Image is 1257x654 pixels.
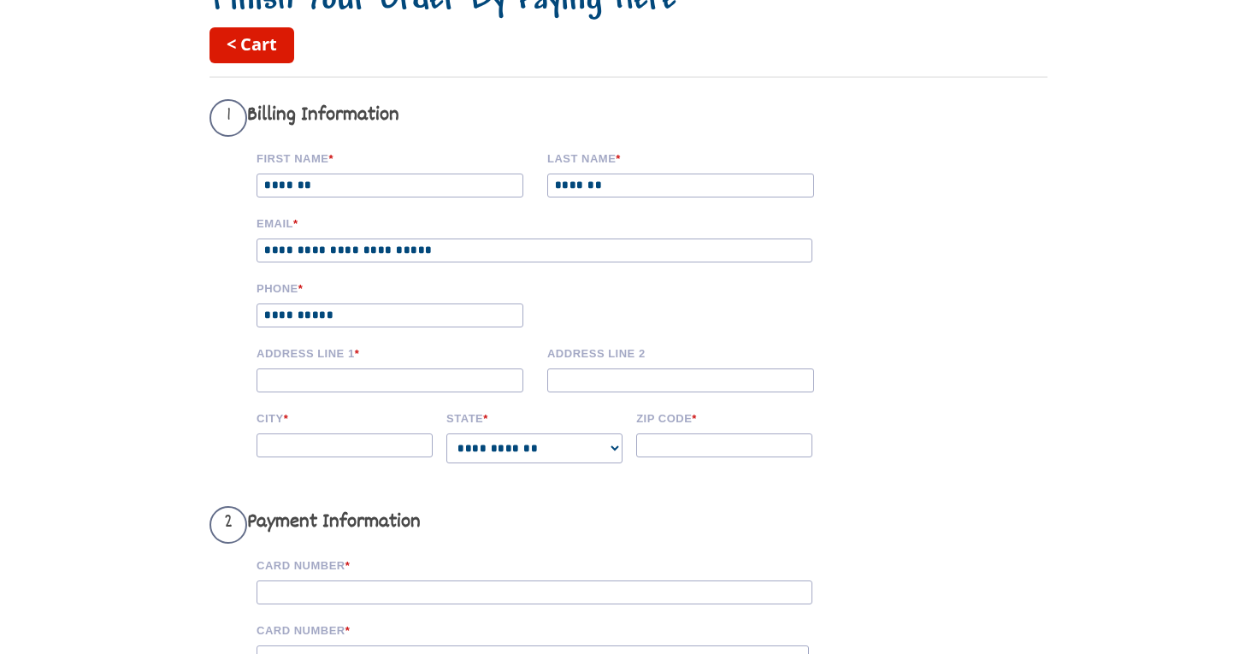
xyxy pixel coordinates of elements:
label: Card Number [257,557,838,572]
span: 1 [209,99,247,137]
a: < Cart [209,27,294,63]
h3: Payment Information [209,506,838,544]
label: Address Line 1 [257,345,535,360]
label: Address Line 2 [547,345,826,360]
label: City [257,409,434,425]
span: 2 [209,506,247,544]
label: Phone [257,280,535,295]
label: Card Number [257,622,838,637]
label: First Name [257,150,535,165]
h3: Billing Information [209,99,838,137]
label: Email [257,215,838,230]
label: State [446,409,624,425]
label: Last name [547,150,826,165]
label: Zip code [636,409,814,425]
